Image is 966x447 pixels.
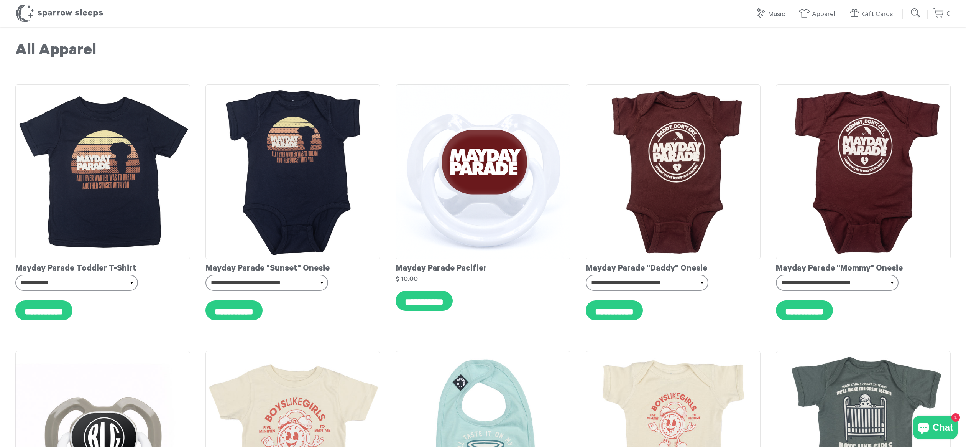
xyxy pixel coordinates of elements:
img: MaydayParadePacifierMockup_grande.png [396,84,570,259]
inbox-online-store-chat: Shopify online store chat [911,416,960,441]
div: Mayday Parade Toddler T-Shirt [15,259,190,275]
a: Apparel [798,6,839,23]
a: 0 [933,6,951,22]
div: Mayday Parade Pacifier [396,259,570,275]
a: Gift Cards [849,6,897,23]
h1: Sparrow Sleeps [15,4,103,23]
div: Mayday Parade "Mommy" Onesie [776,259,951,275]
strong: $ 10.00 [396,275,418,282]
img: Mayday_Parade_-_Mommy_Onesie_grande.png [776,84,951,259]
h1: All Apparel [15,42,951,61]
img: MaydayParade-SunsetToddlerT-shirt_grande.png [15,84,190,259]
img: Mayday_Parade_-_Daddy_Onesie_grande.png [586,84,761,259]
input: Submit [908,5,923,21]
div: Mayday Parade "Daddy" Onesie [586,259,761,275]
img: MaydayParade-SunsetOnesie_grande.png [205,84,380,259]
a: Music [755,6,789,23]
div: Mayday Parade "Sunset" Onesie [205,259,380,275]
